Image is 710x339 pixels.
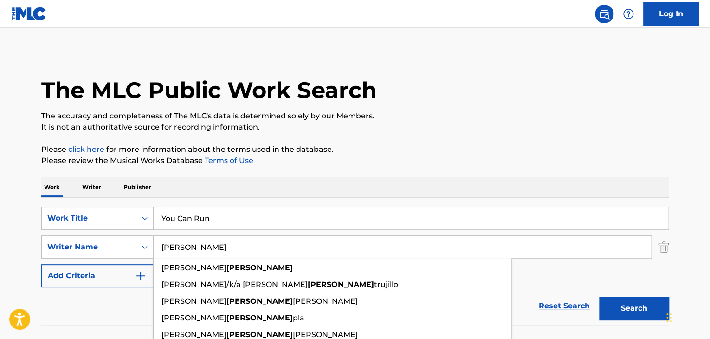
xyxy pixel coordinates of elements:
a: click here [68,145,104,154]
img: MLC Logo [11,7,47,20]
button: Search [599,297,669,320]
div: Writer Name [47,241,131,253]
p: Writer [79,177,104,197]
img: help [623,8,634,20]
strong: [PERSON_NAME] [226,297,293,306]
strong: [PERSON_NAME] [226,263,293,272]
span: [PERSON_NAME] [161,297,226,306]
p: Please review the Musical Works Database [41,155,669,166]
form: Search Form [41,207,669,325]
div: Help [619,5,638,23]
p: Work [41,177,63,197]
img: 9d2ae6d4665cec9f34b9.svg [135,270,146,281]
a: Public Search [595,5,613,23]
span: [PERSON_NAME] [293,297,358,306]
span: [PERSON_NAME]/k/a [PERSON_NAME] [161,280,308,289]
div: Work Title [47,213,131,224]
p: The accuracy and completeness of The MLC's data is determined solely by our Members. [41,111,669,122]
span: [PERSON_NAME] [161,263,226,272]
p: Please for more information about the terms used in the database. [41,144,669,155]
strong: [PERSON_NAME] [226,330,293,339]
p: It is not an authoritative source for recording information. [41,122,669,133]
strong: [PERSON_NAME] [308,280,374,289]
img: search [599,8,610,20]
a: Reset Search [534,296,594,316]
span: pla [293,313,304,322]
span: trujillo [374,280,398,289]
span: [PERSON_NAME] [293,330,358,339]
p: Publisher [121,177,154,197]
a: Log In [643,2,699,26]
div: Drag [666,304,672,332]
span: [PERSON_NAME] [161,330,226,339]
a: Terms of Use [203,156,253,165]
button: Add Criteria [41,264,154,287]
iframe: Chat Widget [664,294,710,339]
h1: The MLC Public Work Search [41,76,377,104]
img: Delete Criterion [658,235,669,259]
span: [PERSON_NAME] [161,313,226,322]
strong: [PERSON_NAME] [226,313,293,322]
